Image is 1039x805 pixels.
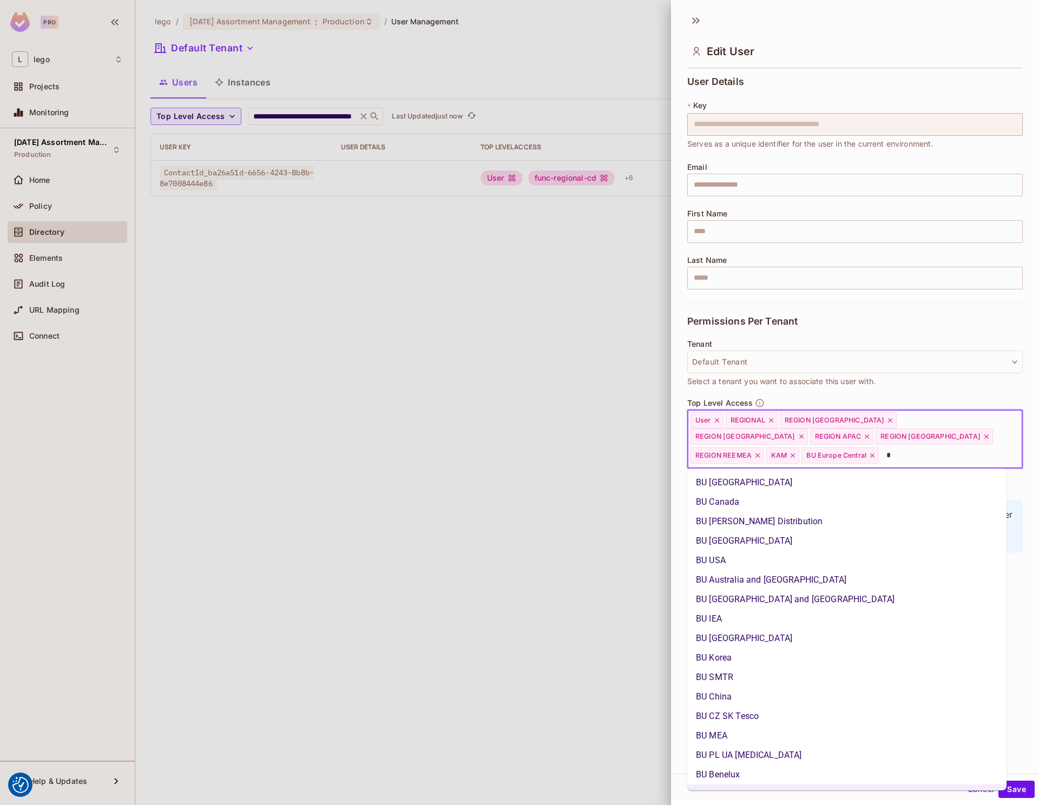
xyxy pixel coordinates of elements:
span: Last Name [687,256,727,265]
li: BU IEA [687,609,1007,629]
li: BU USA [687,551,1007,570]
div: REGION [GEOGRAPHIC_DATA] [780,412,897,428]
span: REGIONAL [731,416,765,425]
div: User [691,412,724,428]
li: BU SMTR [687,668,1007,687]
span: Key [693,101,707,110]
span: User Details [687,76,744,87]
button: Consent Preferences [12,777,29,793]
div: REGIONAL [726,412,778,428]
li: BU Europe Central [687,784,1007,804]
li: BU Benelux [687,765,1007,784]
div: KAM [766,447,799,464]
span: First Name [687,209,728,218]
div: REGION [GEOGRAPHIC_DATA] [876,428,993,445]
span: REGION [GEOGRAPHIC_DATA] [695,432,795,441]
div: REGION REEMEA [691,447,764,464]
span: Permissions Per Tenant [687,316,798,327]
img: Revisit consent button [12,777,29,793]
li: BU PL UA [MEDICAL_DATA] [687,745,1007,765]
li: BU China [687,687,1007,707]
span: REGION [GEOGRAPHIC_DATA] [785,416,885,425]
button: Save [998,781,1035,798]
span: User [695,416,711,425]
li: BU [GEOGRAPHIC_DATA] [687,629,1007,648]
li: BU [GEOGRAPHIC_DATA] and [GEOGRAPHIC_DATA] [687,590,1007,609]
span: BU Europe Central [806,451,866,460]
li: BU Canada [687,492,1007,512]
span: REGION APAC [815,432,862,441]
span: Top Level Access [687,399,753,407]
div: REGION [GEOGRAPHIC_DATA] [691,428,808,445]
li: BU [GEOGRAPHIC_DATA] [687,531,1007,551]
span: Email [687,163,707,171]
span: Serves as a unique identifier for the user in the current environment. [687,138,933,150]
li: BU Korea [687,648,1007,668]
div: REGION APAC [810,428,874,445]
li: BU [GEOGRAPHIC_DATA] [687,473,1007,492]
button: Close [1017,438,1019,440]
li: BU MEA [687,726,1007,745]
button: Default Tenant [687,351,1023,373]
span: REGION [GEOGRAPHIC_DATA] [880,432,981,441]
li: BU [PERSON_NAME] Distribution [687,512,1007,531]
div: BU Europe Central [801,447,879,464]
li: BU CZ SK Tesco [687,707,1007,726]
span: Edit User [707,45,754,58]
span: REGION REEMEA [695,451,752,460]
li: BU Australia and [GEOGRAPHIC_DATA] [687,570,1007,590]
span: KAM [771,451,787,460]
span: Select a tenant you want to associate this user with. [687,375,876,387]
span: Tenant [687,340,712,348]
